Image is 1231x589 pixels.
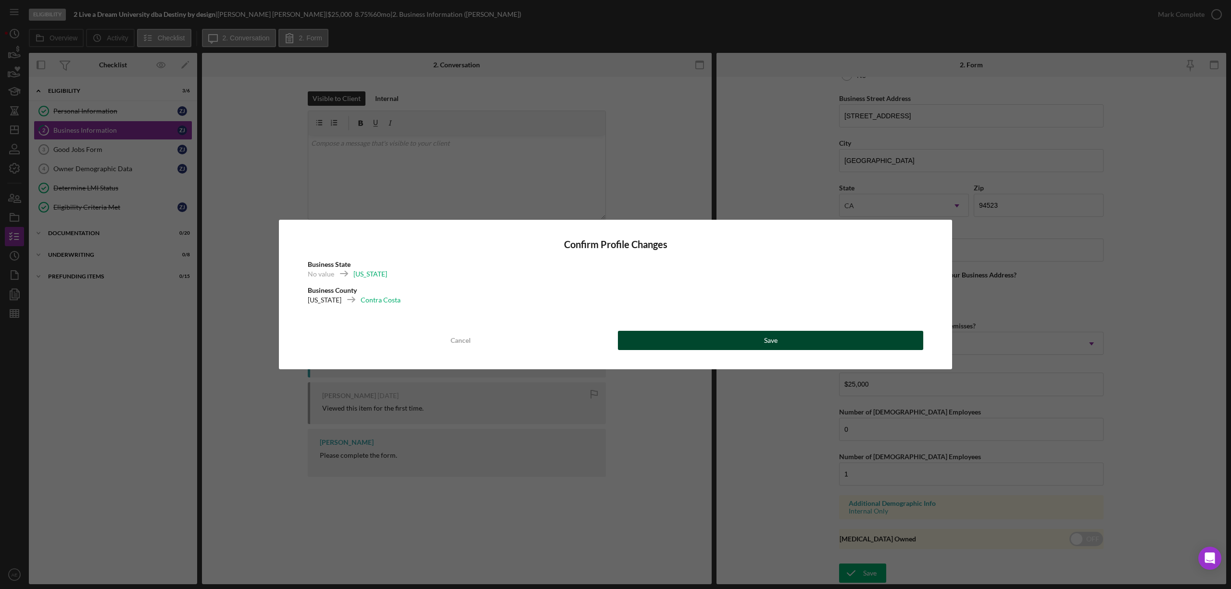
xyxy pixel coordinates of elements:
[764,331,778,350] div: Save
[1198,547,1221,570] div: Open Intercom Messenger
[308,286,357,294] b: Business County
[451,331,471,350] div: Cancel
[353,269,387,279] div: [US_STATE]
[308,295,341,305] div: [US_STATE]
[308,269,334,279] div: No value
[308,331,613,350] button: Cancel
[361,295,401,305] div: Contra Costa
[308,239,923,250] h4: Confirm Profile Changes
[308,260,351,268] b: Business State
[618,331,923,350] button: Save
